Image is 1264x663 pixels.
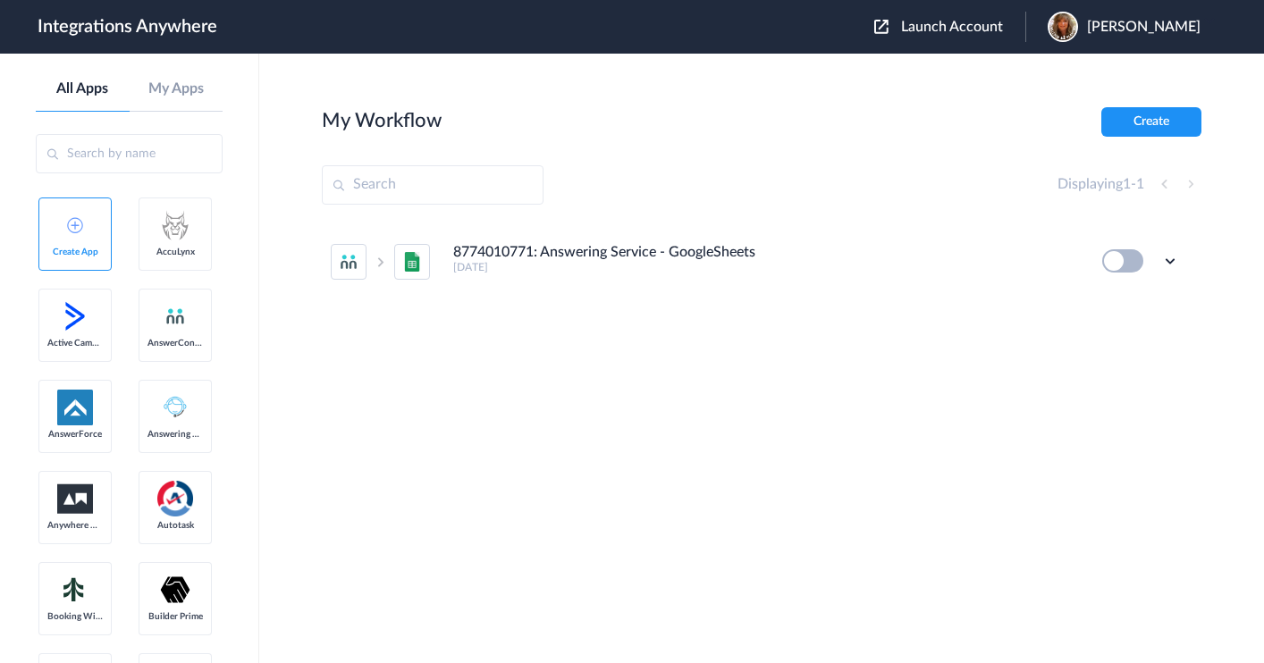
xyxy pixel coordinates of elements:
[1136,177,1144,191] span: 1
[36,80,130,97] a: All Apps
[1123,177,1131,191] span: 1
[874,20,889,34] img: launch-acct-icon.svg
[874,19,1025,36] button: Launch Account
[147,429,203,440] span: Answering Service
[147,247,203,257] span: AccuLynx
[67,217,83,233] img: add-icon.svg
[157,572,193,608] img: builder-prime-logo.svg
[157,207,193,243] img: acculynx-logo.svg
[57,574,93,606] img: Setmore_Logo.svg
[453,261,1078,273] h5: [DATE]
[147,338,203,348] span: AnswerConnect
[147,611,203,622] span: Builder Prime
[157,481,193,516] img: autotask.png
[901,20,1003,34] span: Launch Account
[36,134,223,173] input: Search by name
[322,109,442,132] h2: My Workflow
[47,429,103,440] span: AnswerForce
[38,16,217,38] h1: Integrations Anywhere
[1048,12,1078,42] img: e3335ebc-0390-43ac-b5e9-a2b9984cbf3e.png
[47,338,103,348] span: Active Campaign
[57,298,93,334] img: active-campaign-logo.svg
[1101,107,1201,137] button: Create
[453,244,755,261] h4: 8774010771: Answering Service - GoogleSheets
[130,80,223,97] a: My Apps
[322,165,544,205] input: Search
[147,520,203,531] span: Autotask
[57,390,93,425] img: af-app-logo.svg
[1087,19,1201,36] span: [PERSON_NAME]
[164,306,186,327] img: answerconnect-logo.svg
[47,611,103,622] span: Booking Widget
[1058,176,1144,193] h4: Displaying -
[157,390,193,425] img: Answering_service.png
[47,520,103,531] span: Anywhere Works
[57,484,93,514] img: aww.png
[47,247,103,257] span: Create App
